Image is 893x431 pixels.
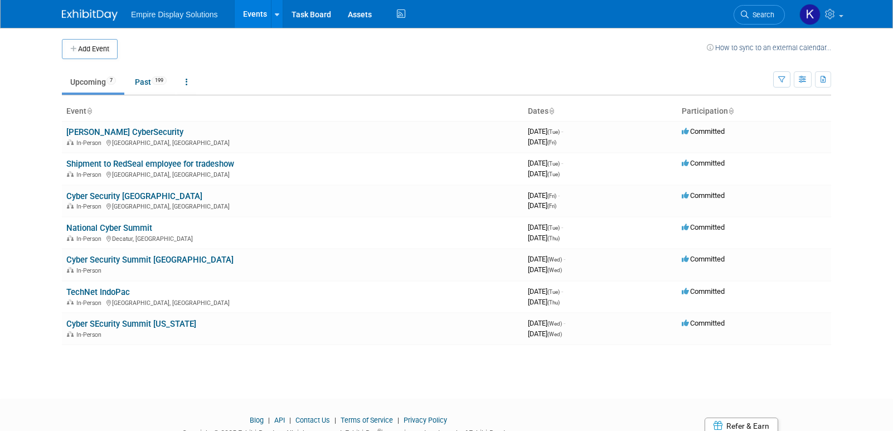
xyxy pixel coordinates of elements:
[67,331,74,337] img: In-Person Event
[799,4,821,25] img: Katelyn Hurlock
[395,416,402,424] span: |
[558,191,560,200] span: -
[106,76,116,85] span: 7
[76,267,105,274] span: In-Person
[547,161,560,167] span: (Tue)
[528,287,563,296] span: [DATE]
[76,299,105,307] span: In-Person
[682,191,725,200] span: Committed
[682,223,725,231] span: Committed
[547,203,556,209] span: (Fri)
[287,416,294,424] span: |
[86,106,92,115] a: Sort by Event Name
[67,235,74,241] img: In-Person Event
[682,127,725,135] span: Committed
[76,331,105,338] span: In-Person
[62,9,118,21] img: ExhibitDay
[528,255,565,263] span: [DATE]
[66,319,196,329] a: Cyber SEcurity Summit [US_STATE]
[66,255,234,265] a: Cyber Security Summit [GEOGRAPHIC_DATA]
[528,298,560,306] span: [DATE]
[66,127,183,137] a: [PERSON_NAME] CyberSecurity
[682,159,725,167] span: Committed
[528,138,556,146] span: [DATE]
[295,416,330,424] a: Contact Us
[67,299,74,305] img: In-Person Event
[250,416,264,424] a: Blog
[547,129,560,135] span: (Tue)
[76,139,105,147] span: In-Person
[404,416,447,424] a: Privacy Policy
[547,331,562,337] span: (Wed)
[528,265,562,274] span: [DATE]
[528,319,565,327] span: [DATE]
[76,203,105,210] span: In-Person
[66,159,234,169] a: Shipment to RedSeal employee for tradeshow
[547,321,562,327] span: (Wed)
[728,106,734,115] a: Sort by Participation Type
[341,416,393,424] a: Terms of Service
[67,267,74,273] img: In-Person Event
[561,127,563,135] span: -
[66,170,519,178] div: [GEOGRAPHIC_DATA], [GEOGRAPHIC_DATA]
[523,102,677,121] th: Dates
[66,223,152,233] a: National Cyber Summit
[547,139,556,146] span: (Fri)
[547,289,560,295] span: (Tue)
[66,287,130,297] a: TechNet IndoPac
[528,127,563,135] span: [DATE]
[547,235,560,241] span: (Thu)
[549,106,554,115] a: Sort by Start Date
[131,10,218,19] span: Empire Display Solutions
[67,171,74,177] img: In-Person Event
[677,102,831,121] th: Participation
[528,201,556,210] span: [DATE]
[67,203,74,209] img: In-Person Event
[66,234,519,243] div: Decatur, [GEOGRAPHIC_DATA]
[67,139,74,145] img: In-Person Event
[66,298,519,307] div: [GEOGRAPHIC_DATA], [GEOGRAPHIC_DATA]
[265,416,273,424] span: |
[332,416,339,424] span: |
[734,5,785,25] a: Search
[561,159,563,167] span: -
[528,191,560,200] span: [DATE]
[682,287,725,296] span: Committed
[66,201,519,210] div: [GEOGRAPHIC_DATA], [GEOGRAPHIC_DATA]
[547,256,562,263] span: (Wed)
[561,287,563,296] span: -
[547,267,562,273] span: (Wed)
[528,234,560,242] span: [DATE]
[682,319,725,327] span: Committed
[76,235,105,243] span: In-Person
[528,159,563,167] span: [DATE]
[547,225,560,231] span: (Tue)
[528,223,563,231] span: [DATE]
[62,39,118,59] button: Add Event
[62,71,124,93] a: Upcoming7
[682,255,725,263] span: Committed
[561,223,563,231] span: -
[707,43,831,52] a: How to sync to an external calendar...
[66,138,519,147] div: [GEOGRAPHIC_DATA], [GEOGRAPHIC_DATA]
[274,416,285,424] a: API
[528,170,560,178] span: [DATE]
[62,102,523,121] th: Event
[547,193,556,199] span: (Fri)
[528,330,562,338] span: [DATE]
[127,71,175,93] a: Past199
[547,299,560,306] span: (Thu)
[564,255,565,263] span: -
[152,76,167,85] span: 199
[564,319,565,327] span: -
[76,171,105,178] span: In-Person
[749,11,774,19] span: Search
[66,191,202,201] a: Cyber Security [GEOGRAPHIC_DATA]
[547,171,560,177] span: (Tue)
